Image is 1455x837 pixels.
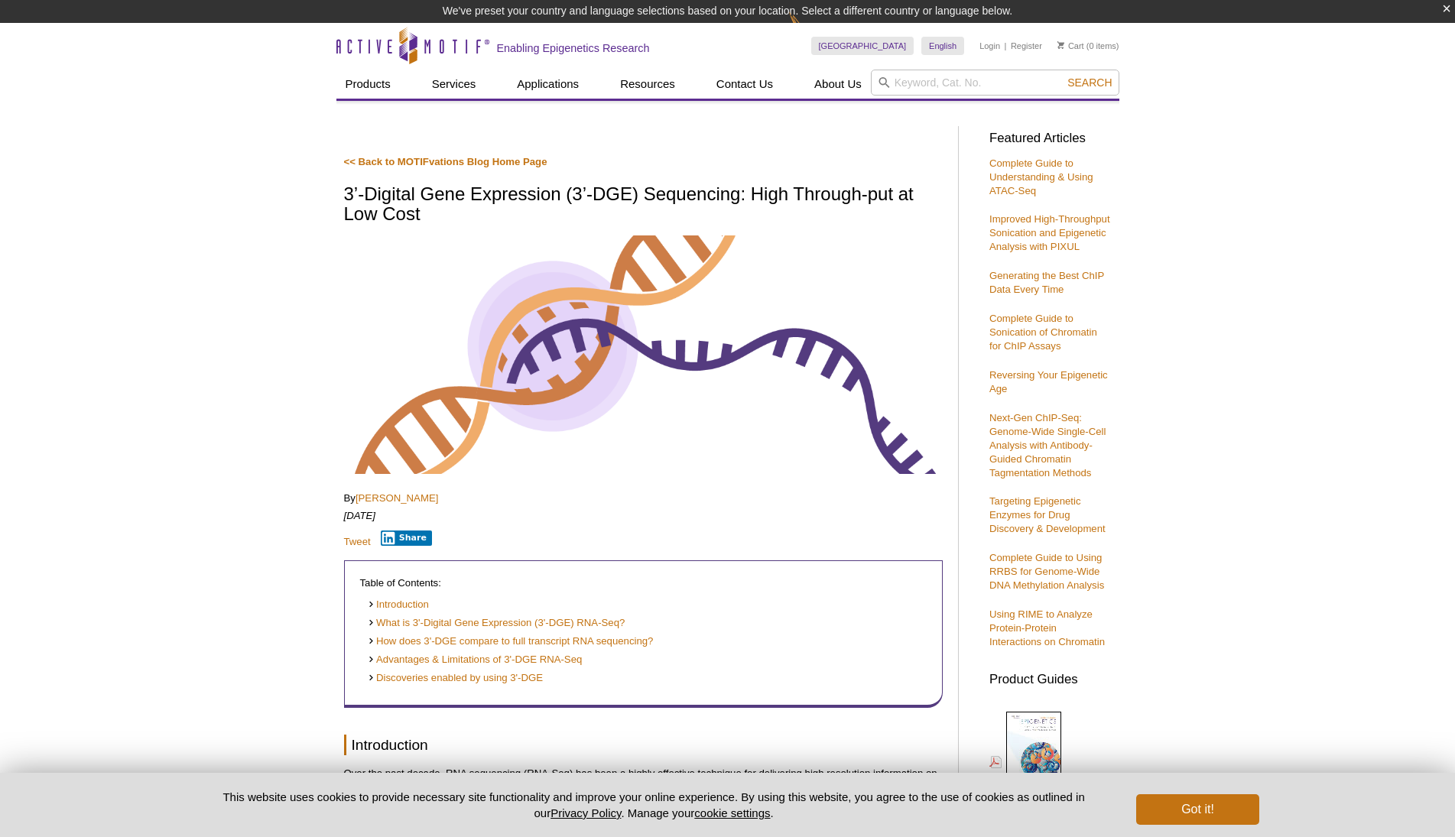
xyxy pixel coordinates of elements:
a: Login [979,41,1000,51]
a: Reversing Your Epigenetic Age [989,369,1108,394]
p: Over the past decade, RNA sequencing (RNA-Seq) has been a highly effective technique for deliveri... [344,767,943,808]
a: Products [336,70,400,99]
li: | [1005,37,1007,55]
a: Complete Guide to Understanding & Using ATAC-Seq [989,157,1093,196]
button: Share [381,530,432,546]
a: Epigenetics Products& Services [989,710,1093,815]
button: cookie settings [694,806,770,819]
a: Cart [1057,41,1084,51]
a: Complete Guide to Sonication of Chromatin for ChIP Assays [989,313,1097,352]
img: Epi_brochure_140604_cover_web_70x200 [1006,712,1061,782]
a: How does 3'-DGE compare to full transcript RNA sequencing? [368,634,654,649]
button: Got it! [1136,794,1259,825]
a: Services [423,70,486,99]
a: Introduction [368,598,429,612]
h2: Enabling Epigenetics Research [497,41,650,55]
p: Table of Contents: [360,576,927,590]
p: By [344,491,943,505]
img: Change Here [789,11,830,47]
a: Targeting Epigenetic Enzymes for Drug Discovery & Development [989,495,1106,534]
span: Search [1067,76,1112,89]
li: (0 items) [1057,37,1119,55]
h2: Introduction [344,735,943,755]
h3: Product Guides [989,664,1112,686]
a: Applications [508,70,588,99]
a: Improved High-Throughput Sonication and Epigenetic Analysis with PIXUL [989,213,1110,252]
a: Contact Us [707,70,782,99]
button: Search [1063,76,1116,89]
a: Generating the Best ChIP Data Every Time [989,270,1104,295]
input: Keyword, Cat. No. [871,70,1119,96]
a: Advantages & Limitations of 3'-DGE RNA-Seq [368,653,583,667]
img: 3'-Digital Gene Expression (3'-DGE): Reduce Time & Cost of Library Prep! [344,235,943,474]
p: This website uses cookies to provide necessary site functionality and improve your online experie... [196,789,1112,821]
a: Privacy Policy [550,806,621,819]
a: Resources [611,70,684,99]
h3: Featured Articles [989,132,1112,145]
a: English [921,37,964,55]
a: Using RIME to Analyze Protein-Protein Interactions on Chromatin [989,608,1105,647]
h1: 3’-Digital Gene Expression (3’-DGE) Sequencing: High Through-put at Low Cost [344,184,943,226]
a: Tweet [344,536,371,547]
a: Complete Guide to Using RRBS for Genome-Wide DNA Methylation Analysis [989,552,1104,591]
a: [GEOGRAPHIC_DATA] [811,37,914,55]
a: [PERSON_NAME] [356,492,438,504]
a: Register [1011,41,1042,51]
a: What is 3'-Digital Gene Expression (3'-DGE) RNA-Seq? [368,616,625,631]
em: [DATE] [344,510,376,521]
img: Your Cart [1057,41,1064,49]
a: Next-Gen ChIP-Seq: Genome-Wide Single-Cell Analysis with Antibody-Guided Chromatin Tagmentation M... [989,412,1106,479]
a: About Us [805,70,871,99]
a: Discoveries enabled by using 3'-DGE [368,671,544,686]
a: << Back to MOTIFvations Blog Home Page [344,156,547,167]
